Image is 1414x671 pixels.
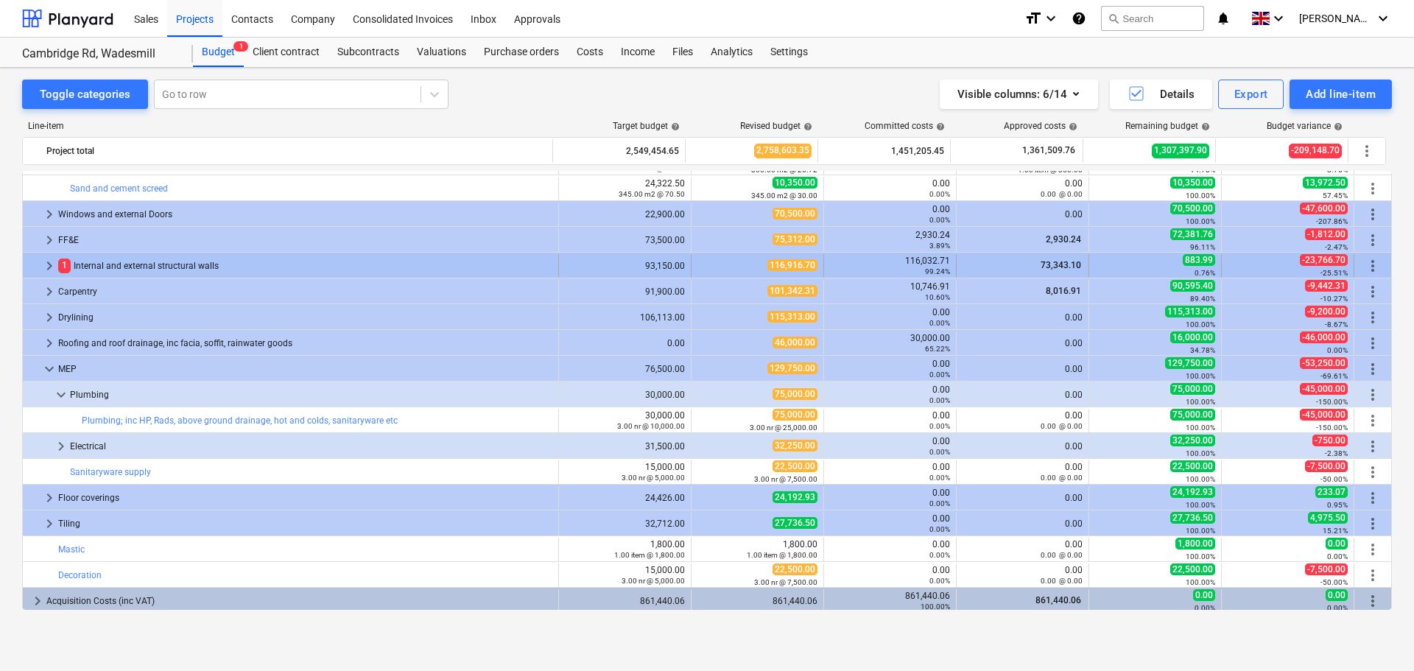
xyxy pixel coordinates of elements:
[41,257,58,275] span: keyboard_arrow_right
[751,192,817,200] small: 345.00 m2 @ 30.00
[702,38,761,67] a: Analytics
[830,333,950,354] div: 30,000.00
[46,139,546,163] div: Project total
[1186,449,1215,457] small: 100.00%
[754,475,817,483] small: 3.00 nr @ 7,500.00
[1300,357,1348,369] span: -53,250.00
[830,462,950,482] div: 0.00
[1364,360,1382,378] span: More actions
[1186,578,1215,586] small: 100.00%
[921,603,950,611] small: 100.00%
[1186,372,1215,380] small: 100.00%
[41,515,58,533] span: keyboard_arrow_right
[612,38,664,67] a: Income
[1186,501,1215,509] small: 100.00%
[1042,10,1060,27] i: keyboard_arrow_down
[1299,13,1373,24] span: [PERSON_NAME]
[940,80,1098,109] button: Visible columns:6/14
[1170,203,1215,214] span: 70,500.00
[58,544,85,555] a: Mastic
[1024,10,1042,27] i: format_size
[1326,589,1348,601] span: 0.00
[830,565,950,586] div: 0.00
[754,144,812,158] span: 2,758,603.35
[617,422,685,430] small: 3.00 nr @ 10,000.00
[1300,203,1348,214] span: -47,600.00
[773,491,817,503] span: 24,192.93
[1308,512,1348,524] span: 4,975.50
[1320,295,1348,303] small: -10.27%
[1190,243,1215,251] small: 96.11%
[1170,331,1215,343] span: 16,000.00
[963,519,1083,529] div: 0.00
[1325,243,1348,251] small: -2.47%
[1306,85,1376,104] div: Add line-item
[70,183,168,194] a: Sand and cement screed
[1170,486,1215,498] span: 24,192.93
[773,208,817,219] span: 70,500.00
[963,565,1083,586] div: 0.00
[1186,552,1215,561] small: 100.00%
[767,259,817,271] span: 116,916.70
[1327,501,1348,509] small: 0.95%
[1364,205,1382,223] span: More actions
[70,383,552,407] div: Plumbing
[1170,280,1215,292] span: 90,595.40
[1110,80,1212,109] button: Details
[929,370,950,379] small: 0.00%
[41,231,58,249] span: keyboard_arrow_right
[565,261,685,271] div: 93,150.00
[193,38,244,67] div: Budget
[244,38,328,67] a: Client contract
[830,307,950,328] div: 0.00
[1195,269,1215,277] small: 0.76%
[82,415,398,426] a: Plumbing; inc HP, Rads, above ground drainage, hot and colds, sanitaryware etc
[1165,357,1215,369] span: 129,750.00
[1108,13,1119,24] span: search
[1303,177,1348,189] span: 13,972.50
[865,121,945,131] div: Committed costs
[963,209,1083,219] div: 0.00
[1316,398,1348,406] small: -150.00%
[1327,552,1348,561] small: 0.00%
[41,283,58,301] span: keyboard_arrow_right
[1364,489,1382,507] span: More actions
[70,467,151,477] a: Sanitaryware supply
[747,551,817,559] small: 1.00 item @ 1,800.00
[613,121,680,131] div: Target budget
[1175,538,1215,549] span: 1,800.00
[773,388,817,400] span: 75,000.00
[1004,121,1077,131] div: Approved costs
[1186,475,1215,483] small: 100.00%
[1364,412,1382,429] span: More actions
[830,539,950,560] div: 0.00
[830,256,950,276] div: 116,032.71
[1300,383,1348,395] span: -45,000.00
[41,309,58,326] span: keyboard_arrow_right
[1170,409,1215,421] span: 75,000.00
[1320,578,1348,586] small: -50.00%
[565,390,685,400] div: 30,000.00
[58,486,552,510] div: Floor coverings
[1300,409,1348,421] span: -45,000.00
[761,38,817,67] a: Settings
[1041,474,1083,482] small: 0.00 @ 0.00
[58,331,552,355] div: Roofing and roof drainage, inc facia, soffit, rainwater goods
[565,565,685,586] div: 15,000.00
[1364,541,1382,558] span: More actions
[1364,257,1382,275] span: More actions
[565,539,685,560] div: 1,800.00
[1305,563,1348,575] span: -7,500.00
[929,190,950,198] small: 0.00%
[565,209,685,219] div: 22,900.00
[1320,372,1348,380] small: -69.61%
[46,589,552,613] div: Acquisition Costs (inc VAT)
[58,280,552,303] div: Carpentry
[1358,142,1376,160] span: More actions
[1170,563,1215,575] span: 22,500.00
[1316,217,1348,225] small: -207.86%
[830,178,950,199] div: 0.00
[1326,538,1348,549] span: 0.00
[41,489,58,507] span: keyboard_arrow_right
